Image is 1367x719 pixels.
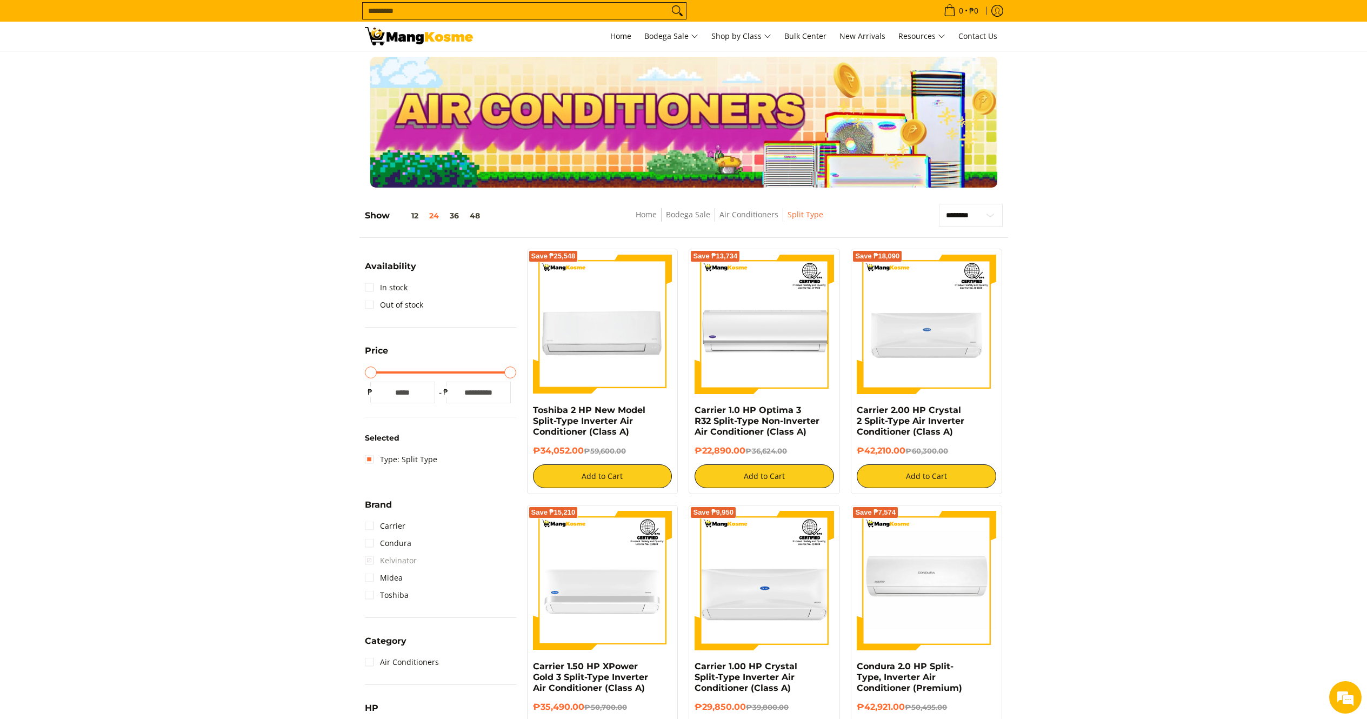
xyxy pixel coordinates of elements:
a: Bodega Sale [639,22,704,51]
span: Save ₱25,548 [531,253,576,259]
span: ₱ [441,387,451,397]
a: Midea [365,569,403,587]
h6: ₱22,890.00 [695,445,834,456]
span: 0 [957,7,965,15]
a: Condura 2.0 HP Split-Type, Inverter Air Conditioner (Premium) [857,661,962,693]
a: Contact Us [953,22,1003,51]
img: Carrier 1.50 HP XPower Gold 3 Split-Type Inverter Air Conditioner (Class A) [533,511,672,650]
a: New Arrivals [834,22,891,51]
button: 24 [424,211,444,220]
a: Toshiba [365,587,409,604]
a: Air Conditioners [365,654,439,671]
button: 48 [464,211,485,220]
span: Split Type [788,208,823,222]
del: ₱60,300.00 [905,447,948,455]
a: Home [605,22,637,51]
a: Carrier 2.00 HP Crystal 2 Split-Type Air Inverter Conditioner (Class A) [857,405,964,437]
h6: ₱42,210.00 [857,445,996,456]
del: ₱50,700.00 [584,703,627,711]
a: Out of stock [365,296,423,314]
a: Air Conditioners [719,209,778,219]
a: Carrier 1.00 HP Crystal Split-Type Inverter Air Conditioner (Class A) [695,661,797,693]
a: Home [636,209,657,219]
a: Toshiba 2 HP New Model Split-Type Inverter Air Conditioner (Class A) [533,405,645,437]
a: Bulk Center [779,22,832,51]
img: Carrier 1.0 HP Optima 3 R32 Split-Type Non-Inverter Air Conditioner (Class A) [695,255,834,394]
span: Brand [365,501,392,509]
del: ₱50,495.00 [905,703,947,711]
h6: ₱29,850.00 [695,702,834,713]
span: Save ₱15,210 [531,509,576,516]
button: 12 [390,211,424,220]
del: ₱59,600.00 [584,447,626,455]
button: 36 [444,211,464,220]
span: New Arrivals [839,31,885,41]
button: Add to Cart [695,464,834,488]
a: Carrier 1.0 HP Optima 3 R32 Split-Type Non-Inverter Air Conditioner (Class A) [695,405,819,437]
span: Kelvinator [365,552,417,569]
img: Toshiba 2 HP New Model Split-Type Inverter Air Conditioner (Class A) [533,255,672,394]
button: Add to Cart [533,464,672,488]
span: Save ₱18,090 [855,253,899,259]
span: Bulk Center [784,31,826,41]
a: Carrier [365,517,405,535]
span: Availability [365,262,416,271]
del: ₱36,624.00 [745,447,787,455]
a: Condura [365,535,411,552]
span: Category [365,637,406,645]
h6: ₱35,490.00 [533,702,672,713]
span: Save ₱13,734 [693,253,737,259]
span: Home [610,31,631,41]
span: Resources [898,30,945,43]
a: Bodega Sale [666,209,710,219]
span: Bodega Sale [644,30,698,43]
img: Bodega Sale Aircon l Mang Kosme: Home Appliances Warehouse Sale Split Type [365,27,473,45]
button: Search [669,3,686,19]
nav: Breadcrumbs [560,208,899,232]
span: Save ₱9,950 [693,509,733,516]
h6: ₱34,052.00 [533,445,672,456]
img: Carrier 1.00 HP Crystal Split-Type Inverter Air Conditioner (Class A) [695,511,834,650]
span: Save ₱7,574 [855,509,896,516]
span: ₱0 [968,7,980,15]
h6: Selected [365,434,516,443]
img: Carrier 2.00 HP Crystal 2 Split-Type Air Inverter Conditioner (Class A) [857,255,996,394]
summary: Open [365,262,416,279]
span: ₱ [365,387,376,397]
a: Resources [893,22,951,51]
a: In stock [365,279,408,296]
span: HP [365,704,378,713]
a: Shop by Class [706,22,777,51]
span: Shop by Class [711,30,771,43]
h5: Show [365,210,485,221]
summary: Open [365,347,388,363]
nav: Main Menu [484,22,1003,51]
summary: Open [365,637,406,654]
h6: ₱42,921.00 [857,702,996,713]
span: Contact Us [958,31,997,41]
a: Type: Split Type [365,451,437,468]
img: condura-split-type-inverter-air-conditioner-class-b-full-view-mang-kosme [857,511,996,650]
button: Add to Cart [857,464,996,488]
summary: Open [365,501,392,517]
del: ₱39,800.00 [746,703,789,711]
span: Price [365,347,388,355]
a: Carrier 1.50 HP XPower Gold 3 Split-Type Inverter Air Conditioner (Class A) [533,661,648,693]
span: • [941,5,982,17]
